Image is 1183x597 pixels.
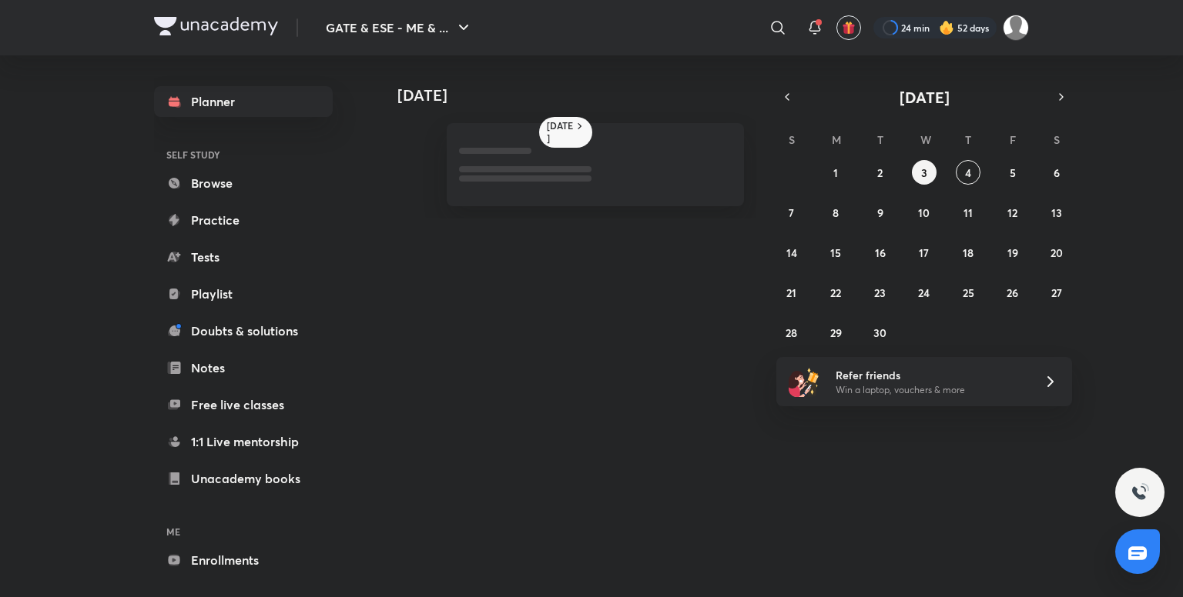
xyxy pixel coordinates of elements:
abbr: September 12, 2025 [1007,205,1017,220]
abbr: Monday [832,132,841,147]
button: September 10, 2025 [912,200,937,225]
button: September 1, 2025 [823,160,848,185]
img: streak [939,20,954,35]
button: September 2, 2025 [868,160,893,185]
abbr: September 9, 2025 [877,205,883,220]
button: September 24, 2025 [912,280,937,305]
abbr: September 6, 2025 [1054,165,1060,180]
button: September 21, 2025 [779,280,804,305]
img: avatar [842,21,856,35]
abbr: September 1, 2025 [833,165,838,180]
img: Nandan [1003,15,1029,41]
p: Win a laptop, vouchers & more [836,383,1025,397]
abbr: September 4, 2025 [965,165,971,180]
a: Playlist [154,278,333,309]
button: September 6, 2025 [1044,160,1069,185]
a: Free live classes [154,389,333,420]
button: September 8, 2025 [823,200,848,225]
h6: [DATE] [547,120,574,145]
abbr: September 28, 2025 [786,325,797,340]
abbr: September 30, 2025 [873,325,886,340]
abbr: September 18, 2025 [963,245,974,260]
h6: ME [154,519,333,545]
button: September 29, 2025 [823,320,848,345]
abbr: September 29, 2025 [830,325,842,340]
button: September 14, 2025 [779,240,804,265]
abbr: September 21, 2025 [786,285,796,300]
abbr: September 20, 2025 [1051,245,1063,260]
img: Company Logo [154,17,278,35]
abbr: September 17, 2025 [919,245,929,260]
button: September 16, 2025 [868,240,893,265]
img: ttu [1131,483,1149,502]
abbr: Thursday [965,132,971,147]
a: Enrollments [154,545,333,575]
button: September 23, 2025 [868,280,893,305]
abbr: September 14, 2025 [786,245,797,260]
a: Unacademy books [154,463,333,494]
a: Company Logo [154,17,278,39]
a: 1:1 Live mentorship [154,426,333,457]
abbr: September 19, 2025 [1007,245,1018,260]
abbr: Friday [1010,132,1016,147]
abbr: September 25, 2025 [963,285,974,300]
button: September 3, 2025 [912,160,937,185]
button: September 27, 2025 [1044,280,1069,305]
abbr: September 26, 2025 [1007,285,1018,300]
button: September 13, 2025 [1044,200,1069,225]
abbr: September 5, 2025 [1010,165,1016,180]
button: September 30, 2025 [868,320,893,345]
button: September 12, 2025 [1000,200,1025,225]
abbr: September 10, 2025 [918,205,930,220]
abbr: September 8, 2025 [833,205,839,220]
button: [DATE] [798,86,1051,108]
button: September 26, 2025 [1000,280,1025,305]
abbr: September 24, 2025 [918,285,930,300]
a: Browse [154,168,333,198]
button: September 9, 2025 [868,200,893,225]
abbr: Sunday [789,132,795,147]
button: September 28, 2025 [779,320,804,345]
button: September 17, 2025 [912,240,937,265]
abbr: September 11, 2025 [963,205,973,220]
img: referral [789,366,819,397]
button: September 7, 2025 [779,200,804,225]
button: September 25, 2025 [956,280,980,305]
abbr: Wednesday [920,132,931,147]
span: [DATE] [900,87,950,108]
abbr: September 23, 2025 [874,285,886,300]
a: Tests [154,242,333,272]
abbr: September 27, 2025 [1051,285,1062,300]
button: September 22, 2025 [823,280,848,305]
button: September 15, 2025 [823,240,848,265]
h6: SELF STUDY [154,142,333,168]
abbr: Tuesday [877,132,883,147]
abbr: September 22, 2025 [830,285,841,300]
button: GATE & ESE - ME & ... [317,12,482,43]
button: September 11, 2025 [956,200,980,225]
abbr: Saturday [1054,132,1060,147]
button: September 5, 2025 [1000,160,1025,185]
a: Practice [154,205,333,235]
a: Planner [154,86,333,117]
abbr: September 7, 2025 [789,205,794,220]
a: Doubts & solutions [154,315,333,346]
abbr: September 2, 2025 [877,165,883,180]
h6: Refer friends [836,367,1025,383]
abbr: September 16, 2025 [875,245,886,260]
abbr: September 13, 2025 [1051,205,1062,220]
a: Notes [154,352,333,383]
button: September 20, 2025 [1044,240,1069,265]
button: September 4, 2025 [956,160,980,185]
button: avatar [836,15,861,40]
button: September 19, 2025 [1000,240,1025,265]
abbr: September 15, 2025 [830,245,841,260]
abbr: September 3, 2025 [921,165,927,180]
button: September 18, 2025 [956,240,980,265]
h4: [DATE] [397,86,759,105]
